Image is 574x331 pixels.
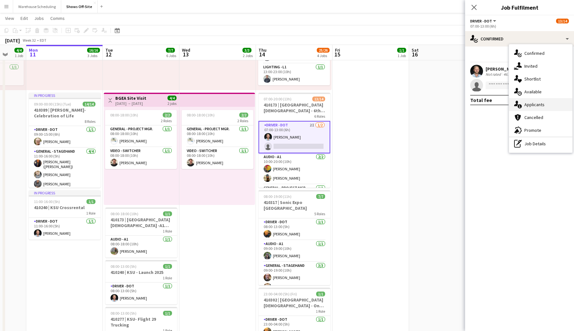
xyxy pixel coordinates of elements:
app-card-role: Driver - DOT1/108:00-13:00 (5h)[PERSON_NAME] [258,218,330,240]
h3: 410302 | [GEOGRAPHIC_DATA][DEMOGRAPHIC_DATA] - One Race Event [258,297,330,309]
app-card-role: Video - Switcher1/108:00-18:00 (10h)[PERSON_NAME] [182,147,253,169]
div: [PERSON_NAME] [486,66,520,72]
div: 4 Jobs [317,53,329,58]
div: Total fee [470,97,492,103]
app-card-role: General - Stagehand3/309:00-19:00 (10h)[PERSON_NAME][PERSON_NAME] [258,262,330,302]
div: 2 jobs [168,100,176,106]
span: 4/4 [168,96,176,100]
app-card-role: General - Project Mgr.1/108:00-18:00 (10h)[PERSON_NAME] [182,125,253,147]
span: Tue [105,47,113,53]
button: Shows Off-Site [61,0,98,13]
div: 1 Job [15,53,23,58]
span: 2/2 [163,113,172,117]
span: 15 [334,51,340,58]
span: 1/1 [316,292,325,296]
span: Fri [335,47,340,53]
div: [DATE] [5,37,20,44]
app-job-card: 08:00-18:00 (10h)2/22 RolesGeneral - Project Mgr.1/108:00-18:00 (10h)[PERSON_NAME]Video - Switche... [182,110,253,169]
app-card-role: Audio - A11/108:00-18:00 (10h)[PERSON_NAME] [105,236,177,258]
div: Not rated [486,72,502,77]
span: 1/1 [163,311,172,316]
span: 08:00-18:00 (10h) [111,211,138,216]
app-job-card: 08:00-13:00 (5h)1/1410240 | KSU - Launch 20251 RoleDriver - DOT1/108:00-13:00 (5h)[PERSON_NAME] [105,260,177,304]
span: 3/3 [242,48,251,53]
span: 08:00-13:00 (5h) [111,264,136,269]
div: 3 Jobs [87,53,100,58]
span: 1 Role [86,211,95,216]
div: Confirmed [509,47,572,60]
div: Promote [509,124,572,137]
div: Invited [509,60,572,72]
div: Job Details [509,137,572,150]
a: Jobs [32,14,46,22]
span: 13/14 [312,97,325,101]
span: 14 [258,51,266,58]
span: 07:00-20:00 (13h) [264,97,291,101]
div: 1 Job [398,53,406,58]
span: 23:00-04:00 (5h) (Fri) [264,292,297,296]
h3: 410173 | [GEOGRAPHIC_DATA][DEMOGRAPHIC_DATA] - 6th Grade Fall Camp FFA 2025 [258,102,330,114]
div: 07:00-20:00 (13h)13/14410173 | [GEOGRAPHIC_DATA][DEMOGRAPHIC_DATA] - 6th Grade Fall Camp FFA 2025... [258,93,330,188]
div: 6 Jobs [166,53,176,58]
span: Wed [182,47,190,53]
span: Sat [412,47,419,53]
span: 6 Roles [314,114,325,119]
span: Comms [50,15,65,21]
div: Applicants [509,98,572,111]
span: 1/1 [86,199,95,204]
span: 13 [181,51,190,58]
div: Shortlist [509,72,572,85]
span: 7/7 [316,194,325,199]
span: 12 [104,51,113,58]
span: 1/1 [163,264,172,269]
h3: 410240 | KSU Crossrental [29,205,101,210]
div: 07:00-13:00 (6h) [470,24,569,29]
span: Week 32 [21,38,37,43]
app-job-card: 08:00-18:00 (10h)1/1410173 | [GEOGRAPHIC_DATA][DEMOGRAPHIC_DATA] -A1 Prep Day1 RoleAudio - A11/10... [105,208,177,258]
span: 25/26 [317,48,330,53]
div: EDT [40,38,46,43]
span: 08:00-18:00 (10h) [187,113,215,117]
span: 2/2 [239,113,248,117]
span: 1 Role [163,229,172,233]
span: 1 Role [163,276,172,280]
app-card-role: Driver - DOT1/111:00-16:00 (5h)[PERSON_NAME] [29,218,101,240]
div: Cancelled [509,111,572,124]
span: 2 Roles [237,118,248,123]
div: Confirmed [465,31,574,47]
button: Driver - DOT [470,19,497,23]
app-job-card: In progress11:00-16:00 (5h)1/1410240 | KSU Crossrental1 RoleDriver - DOT1/111:00-16:00 (5h)[PERSO... [29,190,101,240]
span: 08:00-19:00 (11h) [264,194,291,199]
span: 14/14 [83,102,95,106]
a: Comms [48,14,67,22]
span: 1/1 [163,211,172,216]
app-job-card: 08:00-18:00 (10h)2/22 RolesGeneral - Project Mgr.1/108:00-18:00 (10h)[PERSON_NAME]Video - Switche... [105,110,177,169]
button: Warehouse Scheduling [13,0,61,13]
span: 8 Roles [85,119,95,124]
span: 08:00-13:00 (5h) [111,311,136,316]
app-card-role: Driver - DOT1/109:00-15:00 (6h)[PERSON_NAME] [29,126,101,148]
app-job-card: In progress09:00-00:00 (15h) (Tue)14/14410389 | [PERSON_NAME]- Celebration of Life8 RolesDriver -... [29,93,101,188]
span: 08:00-18:00 (10h) [110,113,138,117]
div: 2 Jobs [243,53,253,58]
app-card-role: General - Stagehand4/411:00-16:00 (5h)[PERSON_NAME] ([PERSON_NAME]) [PERSON_NAME][PERSON_NAME][PE... [29,148,101,199]
h3: 410317 | Sonic Expo [GEOGRAPHIC_DATA] [258,199,330,211]
h3: BGEA Site Visit [115,95,146,101]
h3: 410389 | [PERSON_NAME]- Celebration of Life [29,107,101,119]
span: Driver - DOT [470,19,492,23]
div: 08:00-19:00 (11h)7/7410317 | Sonic Expo [GEOGRAPHIC_DATA]5 RolesDriver - DOT1/108:00-13:00 (5h)[P... [258,190,330,285]
app-card-role: Audio - A12/210:00-20:00 (10h)[PERSON_NAME][PERSON_NAME] [258,153,330,184]
h3: 410240 | KSU - Launch 2025 [105,269,177,275]
h3: Job Fulfilment [465,3,574,12]
span: 11:00-16:00 (5h) [34,199,60,204]
span: 16 [411,51,419,58]
span: 2 Roles [161,118,172,123]
h3: 410173 | [GEOGRAPHIC_DATA][DEMOGRAPHIC_DATA] -A1 Prep Day [105,217,177,228]
div: In progress [29,93,101,98]
app-card-role: Driver - DOT2I1/207:00-13:00 (6h)[PERSON_NAME] [258,121,330,153]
